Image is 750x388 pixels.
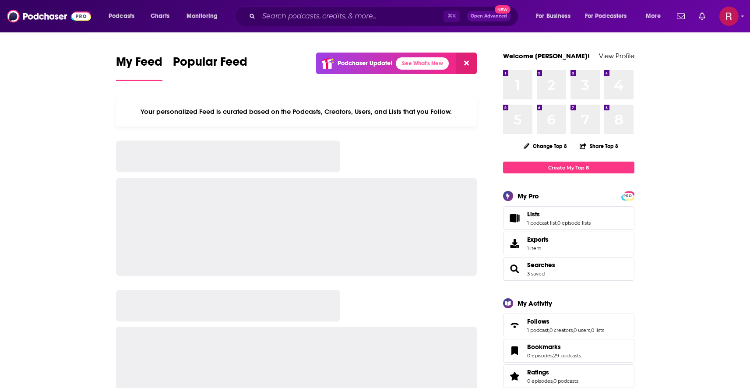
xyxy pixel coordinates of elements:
[173,54,247,81] a: Popular Feed
[527,245,549,251] span: 1 item
[719,7,739,26] button: Show profile menu
[591,327,604,333] a: 0 lists
[506,212,524,224] a: Lists
[590,327,591,333] span: ,
[527,261,555,269] a: Searches
[259,9,444,23] input: Search podcasts, credits, & more...
[506,319,524,332] a: Follows
[518,299,552,307] div: My Activity
[503,257,634,281] span: Searches
[579,9,640,23] button: open menu
[719,7,739,26] img: User Profile
[7,8,91,25] img: Podchaser - Follow, Share and Rate Podcasts
[527,368,549,376] span: Ratings
[695,9,709,24] a: Show notifications dropdown
[527,210,591,218] a: Lists
[527,378,553,384] a: 0 episodes
[116,54,162,81] a: My Feed
[145,9,175,23] a: Charts
[527,327,549,333] a: 1 podcast
[503,162,634,173] a: Create My Top 8
[151,10,169,22] span: Charts
[506,345,524,357] a: Bookmarks
[506,237,524,250] span: Exports
[102,9,146,23] button: open menu
[518,141,573,152] button: Change Top 8
[527,210,540,218] span: Lists
[599,52,634,60] a: View Profile
[673,9,688,24] a: Show notifications dropdown
[506,263,524,275] a: Searches
[553,353,553,359] span: ,
[646,10,661,22] span: More
[506,370,524,382] a: Ratings
[527,368,578,376] a: Ratings
[527,236,549,243] span: Exports
[187,10,218,22] span: Monitoring
[623,193,633,199] span: PRO
[109,10,134,22] span: Podcasts
[471,14,507,18] span: Open Advanced
[527,317,549,325] span: Follows
[503,232,634,255] a: Exports
[495,5,511,14] span: New
[180,9,229,23] button: open menu
[640,9,672,23] button: open menu
[243,6,527,26] div: Search podcasts, credits, & more...
[536,10,570,22] span: For Business
[444,11,460,22] span: ⌘ K
[574,327,590,333] a: 0 users
[556,220,557,226] span: ,
[338,60,392,67] p: Podchaser Update!
[518,192,539,200] div: My Pro
[623,192,633,199] a: PRO
[527,220,556,226] a: 1 podcast list
[557,220,591,226] a: 0 episode lists
[530,9,581,23] button: open menu
[503,339,634,363] span: Bookmarks
[467,11,511,21] button: Open AdvancedNew
[553,378,553,384] span: ,
[527,317,604,325] a: Follows
[719,7,739,26] span: Logged in as rebeccaagurto
[503,364,634,388] span: Ratings
[503,206,634,230] span: Lists
[527,353,553,359] a: 0 episodes
[116,97,477,127] div: Your personalized Feed is curated based on the Podcasts, Creators, Users, and Lists that you Follow.
[173,54,247,74] span: Popular Feed
[527,343,561,351] span: Bookmarks
[503,52,590,60] a: Welcome [PERSON_NAME]!
[116,54,162,74] span: My Feed
[549,327,573,333] a: 0 creators
[553,353,581,359] a: 29 podcasts
[579,138,619,155] button: Share Top 8
[396,57,449,70] a: See What's New
[527,343,581,351] a: Bookmarks
[553,378,578,384] a: 0 podcasts
[585,10,627,22] span: For Podcasters
[503,314,634,337] span: Follows
[527,271,545,277] a: 3 saved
